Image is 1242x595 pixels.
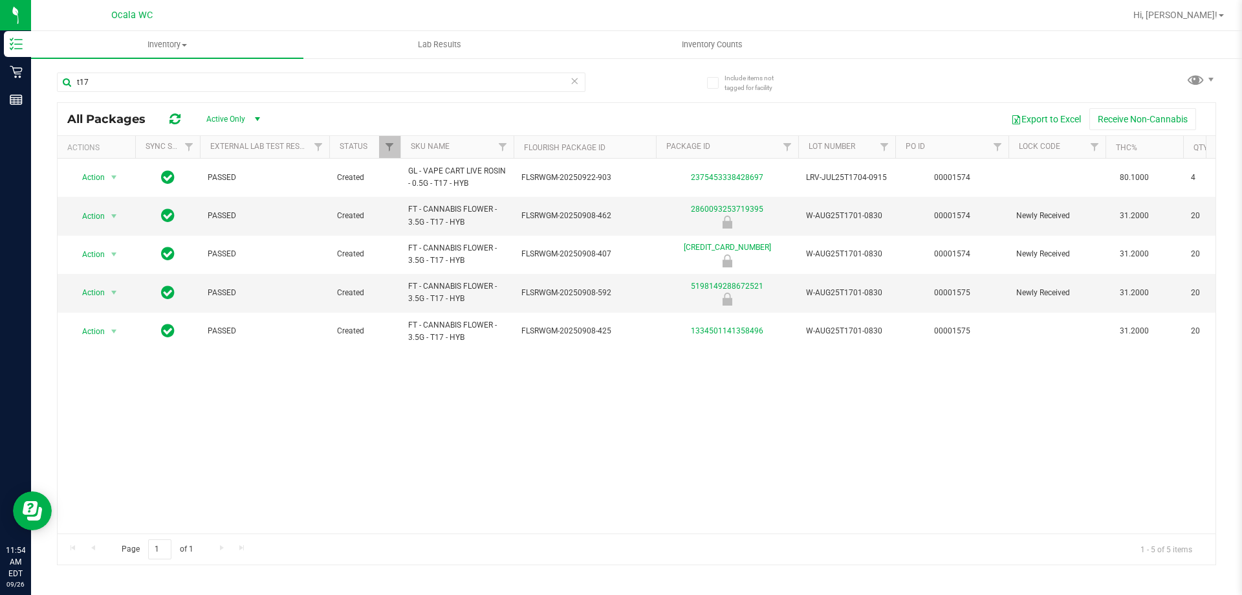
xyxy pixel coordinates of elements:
span: W-AUG25T1701-0830 [806,210,888,222]
inline-svg: Reports [10,93,23,106]
span: select [106,207,122,225]
a: Sync Status [146,142,195,151]
a: Filter [874,136,895,158]
span: 80.1000 [1113,168,1155,187]
span: Inventory [31,39,303,51]
span: Action [71,168,105,186]
span: select [106,245,122,264]
inline-svg: Inventory [10,38,23,51]
span: PASSED [208,172,321,184]
span: 31.2000 [1113,207,1155,225]
a: Inventory Counts [576,31,848,58]
span: FT - CANNABIS FLOWER - 3.5G - T17 - HYB [408,319,506,344]
a: 1334501141358496 [691,326,763,335]
span: select [106,322,122,341]
span: 31.2000 [1113,322,1155,341]
a: Qty [1193,143,1208,152]
button: Receive Non-Cannabis [1089,108,1196,130]
span: Action [71,207,105,225]
div: Newly Received [654,254,800,267]
div: Newly Received [654,216,800,229]
a: Filter [492,136,514,158]
inline-svg: Retail [10,65,23,78]
a: PO ID [906,142,925,151]
a: Filter [987,136,1008,158]
div: Newly Received [654,293,800,306]
a: 00001574 [934,173,970,182]
span: Newly Received [1016,210,1098,222]
span: select [106,284,122,302]
span: FLSRWGM-20250908-425 [521,325,648,337]
span: Inventory Counts [664,39,760,51]
span: FT - CANNABIS FLOWER - 3.5G - T17 - HYB [408,203,506,228]
span: 4 [1191,172,1240,184]
a: 00001575 [934,326,970,335]
a: Package ID [666,142,710,151]
span: Newly Received [1016,287,1098,299]
a: 2860093253719395 [691,205,763,214]
span: Created [337,287,393,299]
a: SKU Name [411,142,450,151]
span: In Sync [161,322,175,340]
span: Action [71,322,105,341]
span: Action [71,284,105,302]
span: Created [337,325,393,337]
span: FLSRWGM-20250908-592 [521,287,648,299]
span: 20 [1191,248,1240,260]
span: FT - CANNABIS FLOWER - 3.5G - T17 - HYB [408,242,506,267]
span: Ocala WC [111,10,153,21]
span: FLSRWGM-20250908-407 [521,248,648,260]
a: Filter [379,136,400,158]
span: Newly Received [1016,248,1098,260]
span: 20 [1191,287,1240,299]
span: GL - VAPE CART LIVE ROSIN - 0.5G - T17 - HYB [408,165,506,190]
span: LRV-JUL25T1704-0915 [806,172,888,184]
span: Created [337,172,393,184]
a: THC% [1116,143,1137,152]
input: Search Package ID, Item Name, SKU, Lot or Part Number... [57,73,585,92]
a: 2375453338428697 [691,173,763,182]
span: All Packages [67,112,158,126]
p: 09/26 [6,579,25,589]
a: Lot Number [809,142,855,151]
span: Page of 1 [111,539,204,559]
span: Created [337,210,393,222]
span: W-AUG25T1701-0830 [806,248,888,260]
a: 00001574 [934,249,970,258]
span: select [106,168,122,186]
a: External Lab Test Result [210,142,312,151]
a: 00001574 [934,211,970,220]
span: FT - CANNABIS FLOWER - 3.5G - T17 - HYB [408,280,506,305]
span: Lab Results [400,39,479,51]
span: 1 - 5 of 5 items [1130,539,1203,559]
span: W-AUG25T1701-0830 [806,325,888,337]
a: Lab Results [303,31,576,58]
a: Filter [308,136,329,158]
input: 1 [148,539,171,559]
span: In Sync [161,207,175,225]
span: PASSED [208,287,321,299]
span: 20 [1191,325,1240,337]
span: 20 [1191,210,1240,222]
span: Action [71,245,105,264]
span: PASSED [208,325,321,337]
span: In Sync [161,284,175,302]
span: Created [337,248,393,260]
a: 5198149288672521 [691,282,763,291]
a: Lock Code [1019,142,1060,151]
a: Filter [1084,136,1106,158]
span: FLSRWGM-20250922-903 [521,172,648,184]
span: PASSED [208,248,321,260]
span: 31.2000 [1113,245,1155,264]
span: In Sync [161,245,175,263]
span: 31.2000 [1113,284,1155,302]
div: Actions [67,143,130,152]
a: Filter [179,136,200,158]
span: In Sync [161,168,175,186]
span: Clear [570,73,579,89]
span: PASSED [208,210,321,222]
span: W-AUG25T1701-0830 [806,287,888,299]
iframe: Resource center [13,491,52,530]
a: Flourish Package ID [524,143,605,152]
a: [CREDIT_CARD_NUMBER] [684,243,771,252]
